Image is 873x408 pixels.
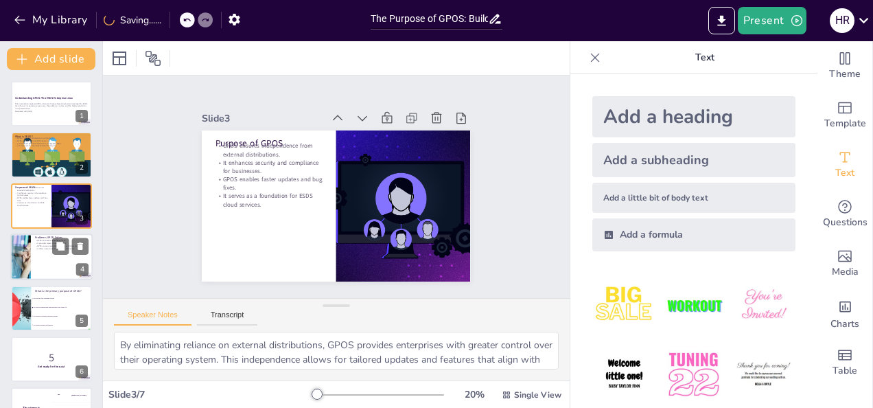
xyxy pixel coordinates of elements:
button: Speaker Notes [114,310,191,326]
div: 1 [11,81,92,126]
span: To replace all existing operating systems [34,315,91,317]
div: 5 [11,286,92,331]
span: Text [835,166,854,181]
button: Transcript [197,310,258,326]
div: Add a heading [592,96,795,137]
span: Charts [830,317,859,332]
div: Change the overall theme [817,41,872,91]
div: 2 [11,132,92,177]
p: GPOS eliminates dependency risks. [35,240,89,242]
p: GPOS is a custom Enterprise Linux distribution. [15,137,88,139]
span: Questions [823,215,868,230]
div: Add a subheading [592,143,795,177]
img: 3.jpeg [732,273,795,337]
img: 5.jpeg [662,343,725,407]
span: Position [145,50,161,67]
span: Theme [829,67,861,82]
div: 4 [76,264,89,276]
p: GPOS enables faster updates and bug fixes. [15,196,47,201]
strong: Understanding GPOS: The ESDS Enterprise Linux [15,96,73,100]
div: 3 [75,212,88,225]
div: 2 [75,161,88,174]
p: It provides faster in-house patching. [35,242,89,245]
div: 3 [11,183,92,229]
div: 100 [51,387,92,403]
p: It enhances security and compliance for businesses. [15,192,47,196]
p: This presentation explores GPOS, a General Purpose Operating System developed by ESDS. We will co... [15,102,88,110]
div: Add a formula [592,218,795,251]
span: To create an independent and enterprise-ready Linux OS [34,306,91,308]
span: Single View [514,389,561,400]
span: To enhance gaming performance [34,324,91,326]
div: Add ready made slides [817,91,872,140]
p: GPOS ensures predictable updates and lifecycle support. [35,245,89,247]
div: Slide 3 / 7 [108,388,312,401]
input: Insert title [371,9,488,29]
span: Table [833,363,857,378]
div: 4 [10,234,93,280]
div: 6 [11,337,92,382]
img: 4.jpeg [592,343,656,407]
p: What is the primary purpose of GPOS? [35,288,88,293]
div: Add images, graphics, shapes or video [817,239,872,288]
strong: Get ready for the quiz! [38,365,65,368]
p: It serves as a foundation for ESDS cloud services. [15,202,47,207]
p: GPOS ensures independence from external distributions. [230,106,337,155]
div: Layout [108,47,130,69]
p: What is GPOS? [15,134,88,138]
div: Slide 3 [228,73,346,123]
span: Template [824,116,866,131]
button: Present [738,7,806,34]
textarea: By eliminating reliance on external distributions, GPOS provides enterprises with greater control... [114,332,559,370]
p: It includes all essential components managed by ESDS. [15,142,88,145]
div: 6 [75,365,88,378]
p: It enhances security and compliance for businesses. [225,123,332,172]
div: Add a table [817,338,872,387]
img: 2.jpeg [662,273,725,337]
span: Media [832,264,859,280]
button: Export to PowerPoint [708,7,735,34]
p: It is designed for enterprise and cloud customers. [15,144,88,147]
button: Add slide [7,48,95,70]
span: To provide a free operating system [34,297,91,299]
button: Delete Slide [72,238,89,255]
img: 1.jpeg [592,273,656,337]
p: GPOS enables faster updates and bug fixes. [220,139,327,188]
p: 5 [15,350,88,365]
p: Problems GPOS Solves [35,236,89,240]
p: It offers customization options for enterprises. [35,247,89,250]
button: My Library [10,9,93,31]
button: Duplicate Slide [52,238,69,255]
div: 1 [75,110,88,122]
div: Add charts and graphs [817,288,872,338]
p: Purpose of GPOS [15,185,47,190]
div: H R [830,8,854,33]
p: It serves as a foundation for ESDS cloud services. [215,155,322,203]
p: GPOS is rebuilt from CentOS Stream 9. [15,139,88,142]
div: Get real-time input from your audience [817,190,872,239]
div: Add a little bit of body text [592,183,795,213]
p: Generated with [URL] [15,110,88,113]
img: 6.jpeg [732,343,795,407]
div: Saving...... [104,14,161,27]
div: Add text boxes [817,140,872,190]
p: GPOS ensures independence from external distributions. [15,187,47,192]
div: 5 [75,315,88,327]
p: Text [606,41,804,74]
div: 20 % [458,388,491,401]
button: H R [830,7,854,34]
